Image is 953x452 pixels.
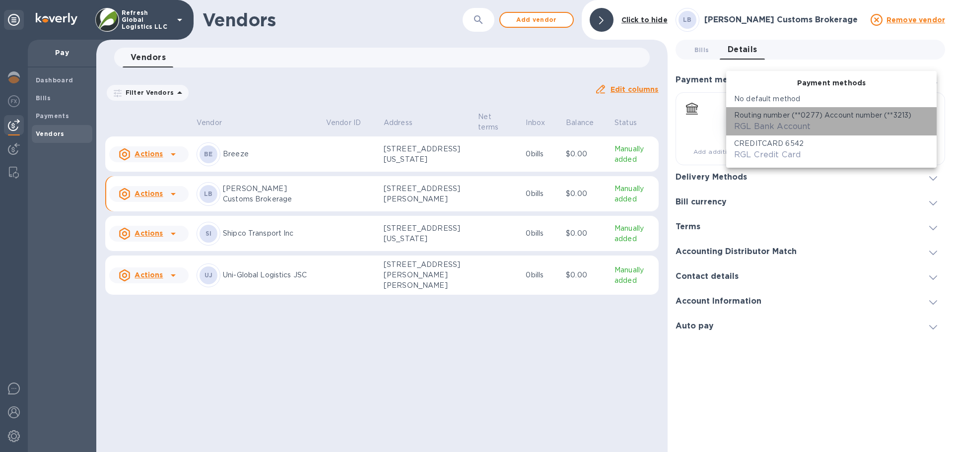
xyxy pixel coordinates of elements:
span: RGL Bank Account [734,122,811,131]
p: No default method [734,94,800,104]
span: RGL Credit Card [734,150,801,159]
p: Payment methods [797,78,866,88]
p: Routing number (**0277) Account number (**3213) [734,110,911,121]
p: CREDITCARD 6542 [734,138,804,149]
